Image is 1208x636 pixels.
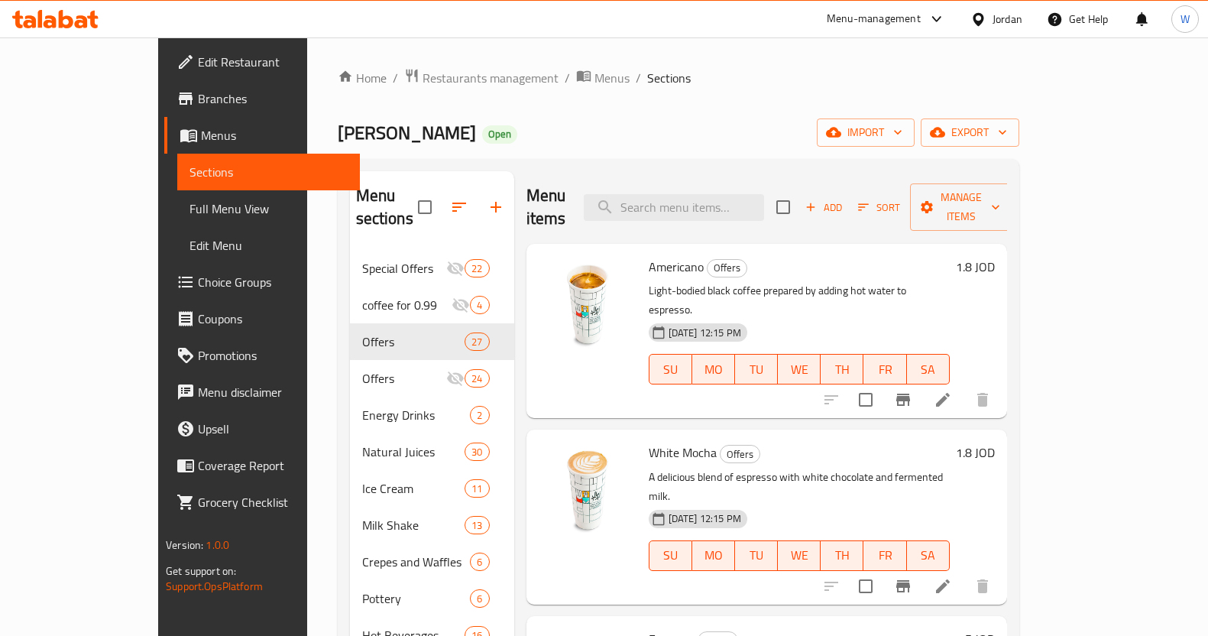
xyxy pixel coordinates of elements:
span: Sections [647,69,691,87]
button: FR [863,354,906,385]
svg: Inactive section [452,296,470,314]
button: SU [649,540,692,571]
button: Add section [478,189,514,226]
div: items [465,333,489,351]
span: [PERSON_NAME] [338,115,476,150]
div: Offers [707,259,747,277]
a: Promotions [164,337,360,374]
span: Offers [362,369,447,388]
span: SA [913,359,944,381]
svg: Inactive section [446,369,465,388]
h2: Menu sections [356,184,418,230]
a: Sections [177,154,360,190]
span: Sort items [848,196,910,219]
span: Menu disclaimer [198,383,348,401]
span: Select to update [850,570,882,602]
div: Offers24 [350,360,514,397]
div: Special Offers [362,259,447,277]
span: SU [656,359,686,381]
button: SU [649,354,692,385]
a: Choice Groups [164,264,360,300]
span: import [829,123,902,142]
span: Offers [362,333,465,351]
img: Americano [539,256,636,354]
div: items [470,406,489,424]
a: Menu disclaimer [164,374,360,410]
a: Coupons [164,300,360,337]
a: Menus [164,117,360,154]
span: MO [698,359,729,381]
span: Americano [649,255,704,278]
a: Edit Restaurant [164,44,360,80]
span: W [1180,11,1190,28]
div: Crepes and Waffles6 [350,544,514,580]
span: 27 [465,335,488,349]
div: Offers27 [350,323,514,360]
span: Coverage Report [198,456,348,475]
a: Restaurants management [404,68,559,88]
img: White Mocha [539,442,636,540]
div: items [470,296,489,314]
div: Ice Cream11 [350,470,514,507]
span: Full Menu View [189,200,348,218]
span: [DATE] 12:15 PM [662,511,747,526]
button: SA [907,354,950,385]
span: Sort [858,199,900,216]
button: MO [692,540,735,571]
span: Grocery Checklist [198,493,348,511]
span: WE [784,544,815,566]
span: Manage items [922,188,1000,226]
span: Add item [799,196,848,219]
button: TU [735,354,778,385]
span: export [933,123,1007,142]
div: Special Offers22 [350,250,514,287]
button: FR [863,540,906,571]
div: Milk Shake13 [350,507,514,544]
span: coffee for 0.99 [362,296,452,314]
div: Energy Drinks2 [350,397,514,433]
div: Pottery [362,589,471,608]
span: TH [827,359,857,381]
a: Edit menu item [934,577,952,595]
span: Get support on: [166,561,236,581]
span: Promotions [198,346,348,365]
a: Full Menu View [177,190,360,227]
span: Natural Juices [362,443,465,461]
button: TH [821,354,863,385]
span: Energy Drinks [362,406,471,424]
button: Sort [854,196,904,219]
button: import [817,118,915,147]
button: SA [907,540,950,571]
div: Ice Cream [362,479,465,498]
span: Crepes and Waffles [362,553,471,571]
div: items [470,589,489,608]
p: A delicious blend of espresso with white chocolate and fermented milk. [649,468,950,506]
span: 24 [465,372,488,386]
li: / [565,69,570,87]
span: 6 [471,592,488,606]
div: Open [482,125,517,144]
span: White Mocha [649,441,717,464]
span: Offers [721,446,759,463]
span: Add [803,199,844,216]
div: items [465,259,489,277]
input: search [584,194,764,221]
div: items [465,479,489,498]
span: 2 [471,408,488,423]
a: Menus [576,68,630,88]
span: Open [482,128,517,141]
button: delete [964,381,1001,418]
button: delete [964,568,1001,605]
button: WE [778,354,821,385]
span: TU [741,359,772,381]
div: Menu-management [827,10,921,28]
span: Menus [594,69,630,87]
svg: Inactive section [446,259,465,277]
div: Pottery6 [350,580,514,617]
span: Upsell [198,420,348,438]
span: 6 [471,555,488,569]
